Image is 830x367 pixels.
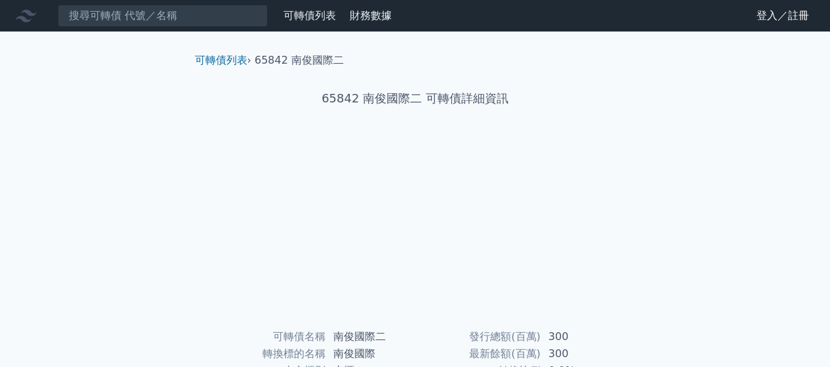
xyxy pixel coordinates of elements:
[415,328,541,345] td: 發行總額(百萬)
[325,345,415,362] td: 南俊國際
[541,328,631,345] td: 300
[200,345,325,362] td: 轉換標的名稱
[195,54,247,66] a: 可轉債列表
[200,328,325,345] td: 可轉債名稱
[58,5,268,27] input: 搜尋可轉債 代號／名稱
[325,328,415,345] td: 南俊國際二
[195,53,251,68] li: ›
[255,53,344,68] li: 65842 南俊國際二
[415,345,541,362] td: 最新餘額(百萬)
[184,89,646,108] h1: 65842 南俊國際二 可轉債詳細資訊
[541,345,631,362] td: 300
[283,9,336,22] a: 可轉債列表
[746,5,820,26] a: 登入／註冊
[350,9,392,22] a: 財務數據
